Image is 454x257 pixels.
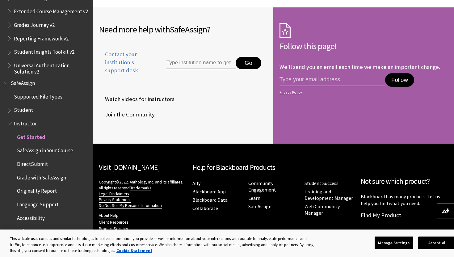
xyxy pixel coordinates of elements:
[248,195,260,201] a: Learn
[305,188,353,201] a: Training and Development Manager
[166,57,236,69] input: Type institution name to get support
[14,6,88,15] span: Extended Course Management v2
[10,236,318,254] div: This website uses cookies and similar technologies to collect information you provide as well as ...
[14,118,37,127] span: Instructor
[17,199,59,208] span: Language Support
[17,159,48,167] span: DirectSubmit
[361,193,448,207] p: Blackboard has many products. Let us help you find what you need.
[17,132,45,140] span: Get Started
[361,176,448,187] h2: Not sure which product?
[99,95,174,104] span: Watch videos for instructors
[192,197,228,203] a: Blackboard Data
[248,203,271,210] a: SafeAssign
[99,203,162,209] a: Do Not Sell My Personal Information
[361,212,401,219] a: Find My Product
[14,91,62,100] span: Supported File Types
[375,236,413,249] button: Manage Settings
[280,73,385,86] input: email address
[4,78,89,250] nav: Book outline for Blackboard SafeAssign
[14,47,74,55] span: Student Insights Toolkit v2
[305,180,338,187] a: Student Success
[280,40,448,53] h2: Follow this page!
[236,57,261,69] button: Go
[192,188,226,195] a: Blackboard App
[14,60,88,75] span: Universal Authentication Solution v2
[192,180,200,187] a: Ally
[99,110,155,119] span: Join the Community
[17,226,53,235] span: SafeAssign FAQs
[99,95,176,104] a: Watch videos for instructors
[248,180,276,193] a: Community Engagement
[130,185,151,191] a: Trademarks
[385,73,414,87] button: Follow
[14,105,33,113] span: Student
[11,78,35,86] span: SafeAssign
[192,205,218,212] a: Collaborate
[17,172,66,181] span: Grade with SafeAssign
[14,20,55,28] span: Grades Journey v2
[99,163,160,172] a: Visit [DOMAIN_NAME]
[99,213,119,218] a: About Help
[99,197,131,203] a: Privacy Statement
[17,186,57,194] span: Originality Report
[99,23,267,36] h2: Need more help with ?
[99,226,128,232] a: Product Security
[305,203,340,216] a: Web Community Manager
[99,50,152,82] a: Contact your institution's support desk
[99,220,128,225] a: Client Resources
[17,213,45,221] span: Accessibility
[99,50,152,75] span: Contact your institution's support desk
[99,110,156,119] a: Join the Community
[14,33,69,42] span: Reporting Framework v2
[17,145,73,154] span: SafeAssign in Your Course
[99,179,186,209] p: Copyright©2022. Anthology Inc. and its affiliates. All rights reserved.
[280,23,291,38] img: Subscription Icon
[99,191,129,197] a: Legal Disclaimers
[116,248,152,253] a: More information about your privacy, opens in a new tab
[192,162,355,173] h2: Help for Blackboard Products
[280,90,446,95] a: Privacy Policy
[170,24,207,35] span: SafeAssign
[280,63,440,70] p: We'll send you an email each time we make an important change.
